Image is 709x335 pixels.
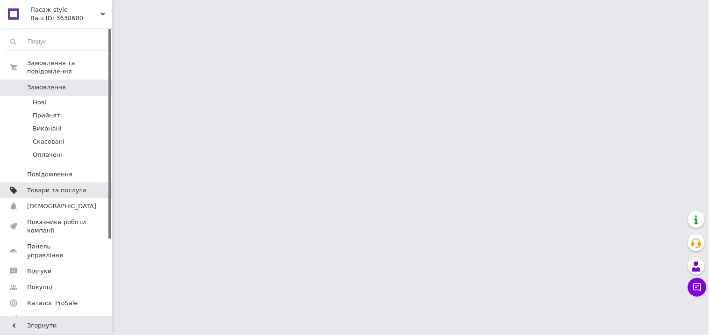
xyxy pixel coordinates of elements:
[27,299,78,307] span: Каталог ProSale
[33,111,62,120] span: Прийняті
[27,59,112,76] span: Замовлення та повідомлення
[27,267,51,276] span: Відгуки
[33,151,62,159] span: Оплачені
[30,14,112,22] div: Ваш ID: 3638600
[27,315,59,323] span: Аналітика
[27,170,72,179] span: Повідомлення
[27,83,66,92] span: Замовлення
[30,6,100,14] span: Пасаж style
[5,33,110,50] input: Пошук
[688,278,707,297] button: Чат з покупцем
[27,242,86,259] span: Панель управління
[33,138,64,146] span: Скасовані
[33,124,62,133] span: Виконані
[27,202,96,211] span: [DEMOGRAPHIC_DATA]
[27,218,86,235] span: Показники роботи компанії
[33,98,46,107] span: Нові
[27,186,86,195] span: Товари та послуги
[27,283,52,291] span: Покупці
